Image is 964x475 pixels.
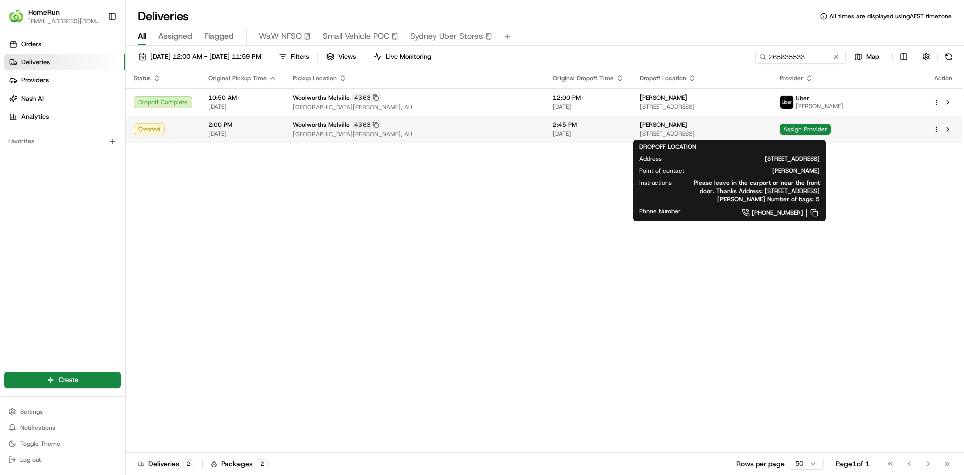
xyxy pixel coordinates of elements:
span: Orders [21,40,41,49]
span: 12:00 PM [553,93,624,102]
div: Packages [211,459,268,469]
span: Settings [20,408,43,416]
a: Nash AI [4,90,125,107]
span: Filters [291,52,309,61]
div: Deliveries [138,459,194,469]
span: Please leave in the carport or near the front door. Thanks Address: [STREET_ADDRESS][PERSON_NAME]... [688,179,820,203]
span: Map [866,52,879,61]
span: Point of contact [639,167,684,175]
button: Live Monitoring [369,50,436,64]
span: 2:45 PM [553,121,624,129]
div: 2 [257,459,268,468]
div: 4363 [352,93,381,102]
span: Uber [796,94,809,102]
span: [PHONE_NUMBER] [752,209,803,217]
span: Original Pickup Time [208,74,267,82]
span: Create [59,375,78,385]
a: Providers [4,72,125,88]
input: Type to search [755,50,846,64]
span: [DATE] [208,103,277,111]
span: Analytics [21,112,49,121]
a: Orders [4,36,125,52]
span: [PERSON_NAME] [640,93,687,102]
button: Create [4,372,121,388]
button: Notifications [4,421,121,435]
div: Favorites [4,133,121,149]
button: [EMAIL_ADDRESS][DOMAIN_NAME] [28,17,100,25]
span: Status [134,74,151,82]
span: Instructions [639,179,672,187]
span: [DATE] [553,103,624,111]
span: [DATE] [208,130,277,138]
span: Provider [780,74,803,82]
div: 2 [183,459,194,468]
img: uber-new-logo.jpeg [780,96,793,109]
span: [PERSON_NAME] [700,167,820,175]
span: Phone Number [639,207,681,215]
div: 4363 [352,120,381,129]
span: [DATE] [553,130,624,138]
div: Action [933,74,954,82]
button: Map [850,50,884,64]
span: Dropoff Location [640,74,686,82]
span: Live Monitoring [386,52,431,61]
button: Filters [274,50,313,64]
span: WaW NFSO [259,30,302,42]
div: Page 1 of 1 [836,459,870,469]
span: Small Vehicle POC [323,30,389,42]
a: [PHONE_NUMBER] [697,207,820,218]
span: All times are displayed using AEST timezone [829,12,952,20]
span: Address [639,155,662,163]
button: Toggle Theme [4,437,121,451]
span: Assign Provider [780,124,831,135]
button: HomeRunHomeRun[EMAIL_ADDRESS][DOMAIN_NAME] [4,4,104,28]
a: Deliveries [4,54,125,70]
span: Assigned [158,30,192,42]
h1: Deliveries [138,8,189,24]
span: Original Dropoff Time [553,74,614,82]
span: [DATE] 12:00 AM - [DATE] 11:59 PM [150,52,261,61]
button: [DATE] 12:00 AM - [DATE] 11:59 PM [134,50,266,64]
span: Log out [20,456,41,464]
button: Settings [4,405,121,419]
span: [GEOGRAPHIC_DATA][PERSON_NAME], AU [293,130,537,138]
span: [STREET_ADDRESS] [678,155,820,163]
span: [PERSON_NAME] [796,102,843,110]
span: Nash AI [21,94,44,103]
span: All [138,30,146,42]
button: HomeRun [28,7,60,17]
button: Refresh [942,50,956,64]
span: [STREET_ADDRESS] [640,130,763,138]
span: Woolworths Melville [293,93,350,102]
span: Woolworths Melville [293,121,350,129]
span: Flagged [204,30,234,42]
p: Rows per page [736,459,785,469]
span: Views [338,52,356,61]
button: Log out [4,453,121,467]
span: 2:00 PM [208,121,277,129]
span: Providers [21,76,49,85]
span: DROPOFF LOCATION [639,143,696,151]
span: Pickup Location [293,74,337,82]
span: [PERSON_NAME] [640,121,687,129]
span: [STREET_ADDRESS] [640,103,763,111]
span: [GEOGRAPHIC_DATA][PERSON_NAME], AU [293,103,537,111]
span: 10:50 AM [208,93,277,102]
button: Views [322,50,360,64]
span: Sydney Uber Stores [410,30,483,42]
a: Analytics [4,109,125,125]
span: Deliveries [21,58,50,67]
span: Notifications [20,424,55,432]
span: Toggle Theme [20,440,60,448]
img: HomeRun [8,8,24,24]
